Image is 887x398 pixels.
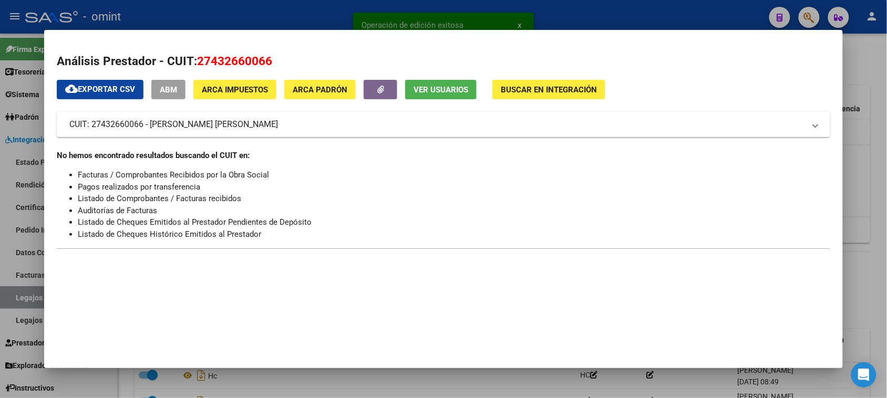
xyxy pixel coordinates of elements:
[69,118,805,131] mat-panel-title: CUIT: 27432660066 - [PERSON_NAME] [PERSON_NAME]
[293,85,347,95] span: ARCA Padrón
[501,85,597,95] span: Buscar en Integración
[78,216,830,228] li: Listado de Cheques Emitidos al Prestador Pendientes de Depósito
[405,80,477,99] button: Ver Usuarios
[151,80,185,99] button: ABM
[284,80,356,99] button: ARCA Padrón
[78,205,830,217] li: Auditorías de Facturas
[851,362,876,387] div: Open Intercom Messenger
[193,80,276,99] button: ARCA Impuestos
[78,169,830,181] li: Facturas / Comprobantes Recibidos por la Obra Social
[78,228,830,240] li: Listado de Cheques Histórico Emitidos al Prestador
[492,80,605,99] button: Buscar en Integración
[57,80,143,99] button: Exportar CSV
[414,85,468,95] span: Ver Usuarios
[57,151,250,160] strong: No hemos encontrado resultados buscando el CUIT en:
[78,181,830,193] li: Pagos realizados por transferencia
[65,85,135,94] span: Exportar CSV
[57,53,830,70] h2: Análisis Prestador - CUIT:
[78,193,830,205] li: Listado de Comprobantes / Facturas recibidos
[57,112,830,137] mat-expansion-panel-header: CUIT: 27432660066 - [PERSON_NAME] [PERSON_NAME]
[197,54,272,68] span: 27432660066
[65,82,78,95] mat-icon: cloud_download
[202,85,268,95] span: ARCA Impuestos
[160,85,177,95] span: ABM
